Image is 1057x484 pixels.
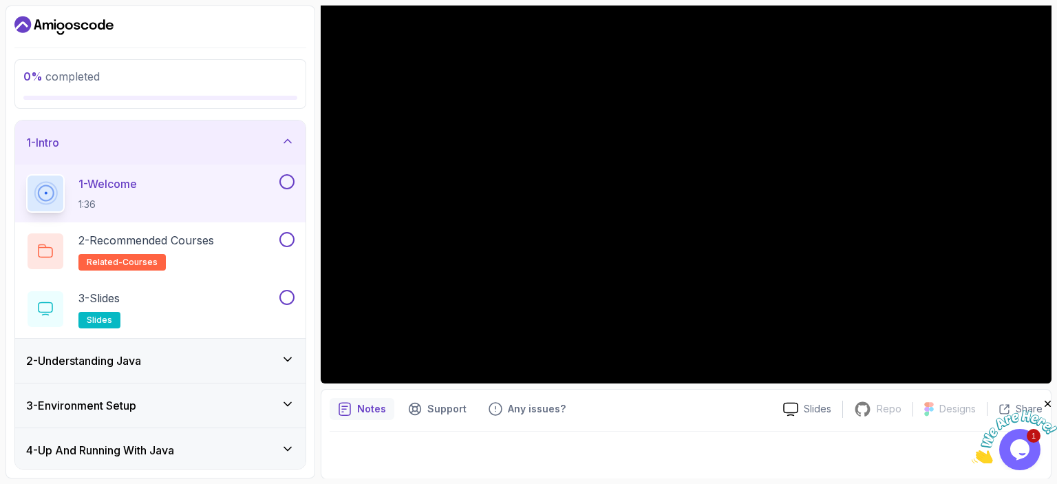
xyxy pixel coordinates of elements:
button: 4-Up And Running With Java [15,428,306,472]
h3: 3 - Environment Setup [26,397,136,414]
iframe: chat widget [972,398,1057,463]
button: notes button [330,398,394,420]
p: 1 - Welcome [78,176,137,192]
span: 0 % [23,70,43,83]
p: Support [427,402,467,416]
p: 1:36 [78,198,137,211]
p: Slides [804,402,831,416]
button: Support button [400,398,475,420]
a: Dashboard [14,14,114,36]
span: slides [87,315,112,326]
p: Repo [877,402,901,416]
h3: 4 - Up And Running With Java [26,442,174,459]
span: completed [23,70,100,83]
p: Notes [357,402,386,416]
button: Feedback button [480,398,574,420]
p: Any issues? [508,402,566,416]
p: 3 - Slides [78,290,120,306]
a: Slides [772,402,842,417]
h3: 1 - Intro [26,134,59,151]
button: 2-Understanding Java [15,339,306,383]
button: 1-Intro [15,120,306,165]
p: 2 - Recommended Courses [78,232,214,249]
button: 3-Environment Setup [15,383,306,428]
span: related-courses [87,257,158,268]
button: 1-Welcome1:36 [26,174,295,213]
button: 2-Recommended Coursesrelated-courses [26,232,295,271]
button: 3-Slidesslides [26,290,295,328]
h3: 2 - Understanding Java [26,353,141,369]
p: Designs [939,402,976,416]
